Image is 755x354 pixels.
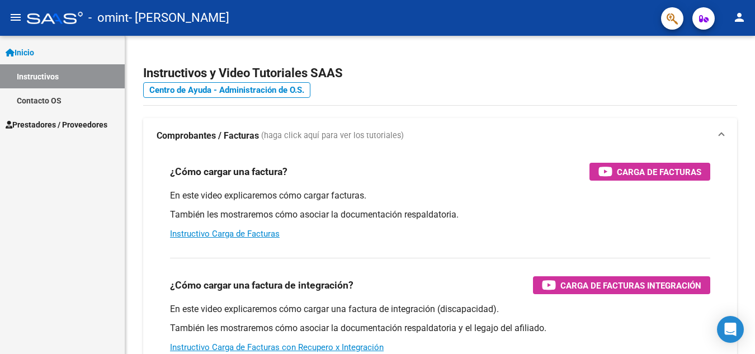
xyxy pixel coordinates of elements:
span: - [PERSON_NAME] [129,6,229,30]
a: Instructivo Carga de Facturas con Recupero x Integración [170,342,384,352]
h3: ¿Cómo cargar una factura de integración? [170,277,353,293]
span: Carga de Facturas [617,165,701,179]
h2: Instructivos y Video Tutoriales SAAS [143,63,737,84]
strong: Comprobantes / Facturas [157,130,259,142]
span: Carga de Facturas Integración [560,279,701,292]
mat-icon: menu [9,11,22,24]
mat-expansion-panel-header: Comprobantes / Facturas (haga click aquí para ver los tutoriales) [143,118,737,154]
button: Carga de Facturas [589,163,710,181]
p: También les mostraremos cómo asociar la documentación respaldatoria. [170,209,710,221]
a: Instructivo Carga de Facturas [170,229,280,239]
p: En este video explicaremos cómo cargar una factura de integración (discapacidad). [170,303,710,315]
button: Carga de Facturas Integración [533,276,710,294]
div: Open Intercom Messenger [717,316,744,343]
h3: ¿Cómo cargar una factura? [170,164,287,180]
span: Inicio [6,46,34,59]
span: - omint [88,6,129,30]
span: (haga click aquí para ver los tutoriales) [261,130,404,142]
p: En este video explicaremos cómo cargar facturas. [170,190,710,202]
mat-icon: person [733,11,746,24]
p: También les mostraremos cómo asociar la documentación respaldatoria y el legajo del afiliado. [170,322,710,334]
span: Prestadores / Proveedores [6,119,107,131]
a: Centro de Ayuda - Administración de O.S. [143,82,310,98]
